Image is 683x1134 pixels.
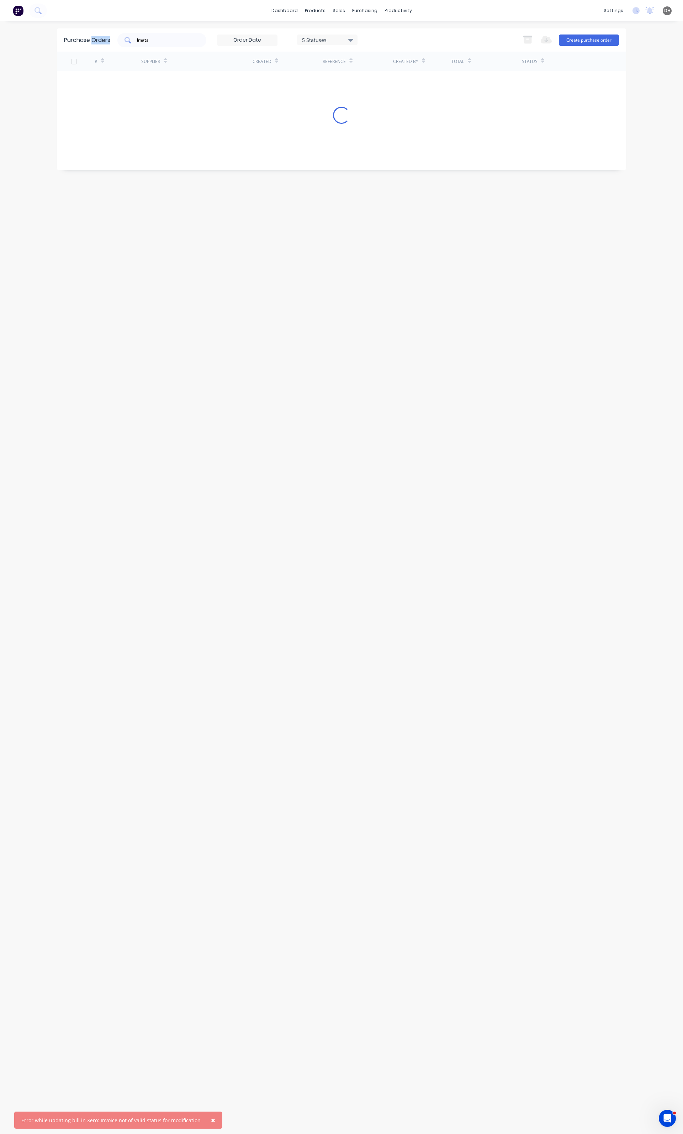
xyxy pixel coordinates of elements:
[301,5,329,16] div: products
[329,5,349,16] div: sales
[268,5,301,16] a: dashboard
[522,58,538,65] div: Status
[664,7,671,14] span: DH
[217,35,277,46] input: Order Date
[393,58,418,65] div: Created By
[64,36,110,44] div: Purchase Orders
[559,35,619,46] button: Create purchase order
[323,58,346,65] div: Reference
[302,36,353,43] div: 5 Statuses
[21,1117,201,1124] div: Error while updating bill in Xero: Invoice not of valid status for modification
[204,1112,222,1129] button: Close
[95,58,97,65] div: #
[136,37,195,44] input: Search purchase orders...
[253,58,271,65] div: Created
[451,58,464,65] div: Total
[141,58,160,65] div: Supplier
[659,1110,676,1127] iframe: Intercom live chat
[600,5,627,16] div: settings
[381,5,415,16] div: productivity
[13,5,23,16] img: Factory
[349,5,381,16] div: purchasing
[211,1115,215,1125] span: ×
